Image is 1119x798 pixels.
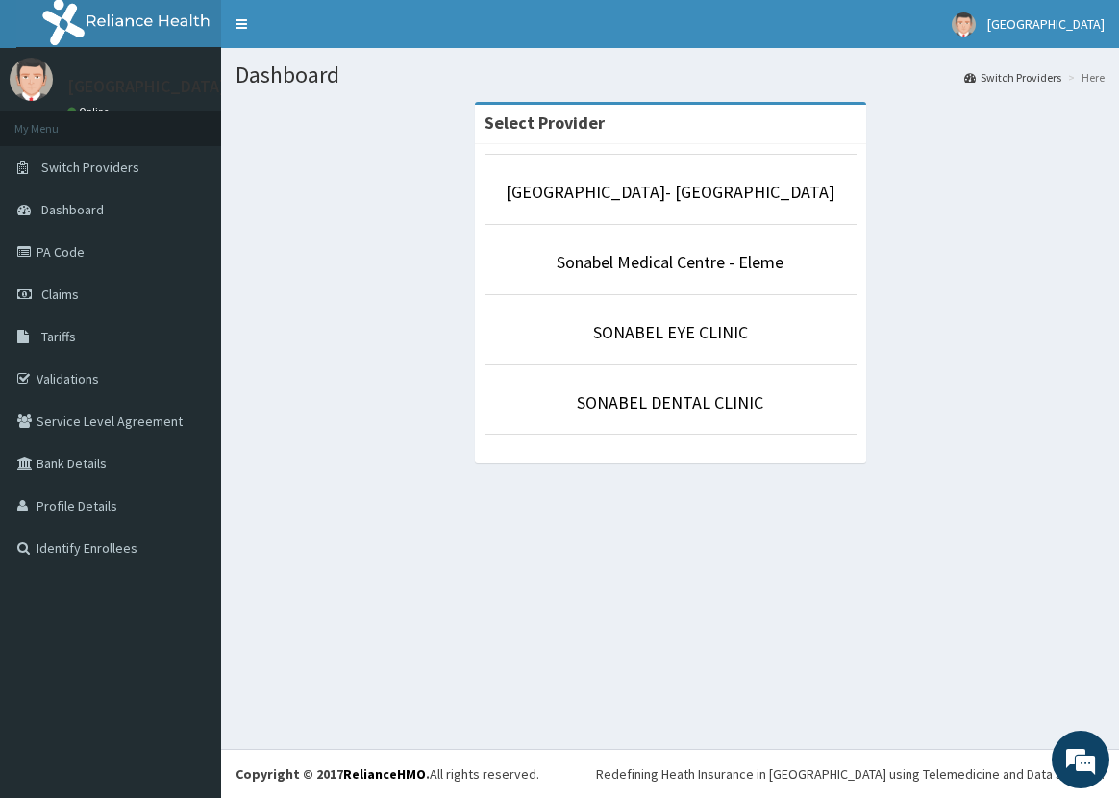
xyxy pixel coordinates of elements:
[343,765,426,783] a: RelianceHMO
[41,201,104,218] span: Dashboard
[41,328,76,345] span: Tariffs
[236,765,430,783] strong: Copyright © 2017 .
[67,78,226,95] p: [GEOGRAPHIC_DATA]
[964,69,1061,86] a: Switch Providers
[485,112,605,134] strong: Select Provider
[41,159,139,176] span: Switch Providers
[506,181,834,203] a: [GEOGRAPHIC_DATA]- [GEOGRAPHIC_DATA]
[221,749,1119,798] footer: All rights reserved.
[577,391,763,413] a: SONABEL DENTAL CLINIC
[987,15,1105,33] span: [GEOGRAPHIC_DATA]
[10,58,53,101] img: User Image
[593,321,748,343] a: SONABEL EYE CLINIC
[67,105,113,118] a: Online
[41,286,79,303] span: Claims
[236,62,1105,87] h1: Dashboard
[557,251,783,273] a: Sonabel Medical Centre - Eleme
[596,764,1105,784] div: Redefining Heath Insurance in [GEOGRAPHIC_DATA] using Telemedicine and Data Science!
[952,12,976,37] img: User Image
[1063,69,1105,86] li: Here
